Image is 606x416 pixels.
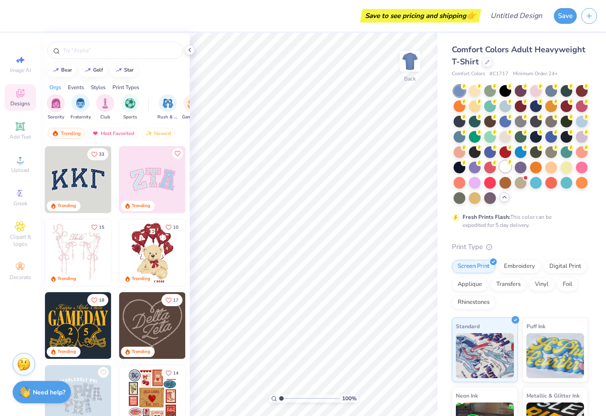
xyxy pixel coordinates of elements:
div: Most Favorited [88,128,138,139]
img: most_fav.gif [92,130,99,136]
div: Trending [48,128,85,139]
button: Like [172,148,183,159]
span: Comfort Colors [452,70,485,78]
img: Back [401,52,419,70]
span: Rush & Bid [157,114,178,121]
span: Metallic & Glitter Ink [526,391,579,400]
span: # C1717 [490,70,508,78]
span: Comfort Colors Adult Heavyweight T-Shirt [452,44,585,67]
div: filter for Fraternity [71,94,91,121]
span: Image AI [10,67,31,74]
input: Try "Alpha" [62,46,177,55]
span: 14 [173,371,178,375]
img: trending.gif [52,130,59,136]
img: 12710c6a-dcc0-49ce-8688-7fe8d5f96fe2 [119,292,186,359]
button: filter button [182,94,203,121]
div: Trending [58,203,76,209]
img: 2b704b5a-84f6-4980-8295-53d958423ff9 [111,292,178,359]
span: Add Text [9,133,31,140]
div: Foil [557,278,578,291]
img: Game Day Image [187,98,198,109]
div: filter for Sorority [47,94,65,121]
div: Embroidery [498,260,541,273]
div: filter for Sports [121,94,139,121]
div: Trending [132,348,150,355]
div: Trending [132,276,150,282]
button: Like [87,294,108,306]
div: Applique [452,278,488,291]
span: Greek [13,200,27,207]
button: Save [554,8,577,24]
img: edfb13fc-0e43-44eb-bea2-bf7fc0dd67f9 [111,146,178,213]
img: Puff Ink [526,333,584,378]
button: Like [87,221,108,233]
img: b8819b5f-dd70-42f8-b218-32dd770f7b03 [45,292,111,359]
div: Newest [141,128,175,139]
div: Events [68,83,84,91]
img: Fraternity Image [76,98,85,109]
span: Minimum Order: 24 + [513,70,558,78]
div: golf [93,68,103,72]
span: 👉 [466,10,476,21]
strong: Need help? [33,388,65,397]
span: Upload [11,167,29,174]
span: 33 [99,152,104,157]
div: Trending [58,348,76,355]
button: Like [161,367,183,379]
div: Transfers [490,278,526,291]
img: Standard [456,333,514,378]
span: Sorority [48,114,64,121]
button: bear [47,63,76,77]
img: 9980f5e8-e6a1-4b4a-8839-2b0e9349023c [119,146,186,213]
span: Designs [10,100,30,107]
img: 5ee11766-d822-42f5-ad4e-763472bf8dcf [185,146,252,213]
input: Untitled Design [483,7,549,25]
img: Sports Image [125,98,135,109]
div: filter for Rush & Bid [157,94,178,121]
div: filter for Game Day [182,94,203,121]
span: 17 [173,298,178,303]
div: Orgs [49,83,61,91]
span: 100 % [342,394,356,402]
img: ead2b24a-117b-4488-9b34-c08fd5176a7b [185,292,252,359]
div: Rhinestones [452,296,495,309]
div: star [124,68,134,72]
div: filter for Club [96,94,114,121]
div: Screen Print [452,260,495,273]
button: Like [161,294,183,306]
button: Like [98,367,109,378]
button: filter button [96,94,114,121]
button: golf [79,63,107,77]
div: Digital Print [544,260,587,273]
img: trend_line.gif [52,68,59,73]
span: Sports [123,114,137,121]
div: This color can be expedited for 5 day delivery. [463,213,573,229]
img: d12a98c7-f0f7-4345-bf3a-b9f1b718b86e [111,219,178,286]
span: Club [100,114,110,121]
img: Rush & Bid Image [163,98,173,109]
div: Vinyl [529,278,554,291]
span: 10 [173,225,178,230]
div: Styles [91,83,106,91]
div: Back [404,75,416,83]
span: Fraternity [71,114,91,121]
img: trend_line.gif [84,68,91,73]
img: 587403a7-0594-4a7f-b2bd-0ca67a3ff8dd [119,219,186,286]
img: e74243e0-e378-47aa-a400-bc6bcb25063a [185,219,252,286]
img: trend_line.gif [115,68,122,73]
span: Decorate [9,274,31,281]
strong: Fresh Prints Flash: [463,213,510,221]
img: 3b9aba4f-e317-4aa7-a679-c95a879539bd [45,146,111,213]
button: Like [87,148,108,160]
div: Trending [58,276,76,282]
span: Neon Ink [456,391,478,400]
div: Save to see pricing and shipping [362,9,479,23]
button: filter button [47,94,65,121]
span: Clipart & logos [4,233,36,248]
button: Like [161,221,183,233]
img: Club Image [100,98,110,109]
div: Print Types [112,83,139,91]
span: Game Day [182,114,203,121]
button: filter button [157,94,178,121]
span: 15 [99,225,104,230]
